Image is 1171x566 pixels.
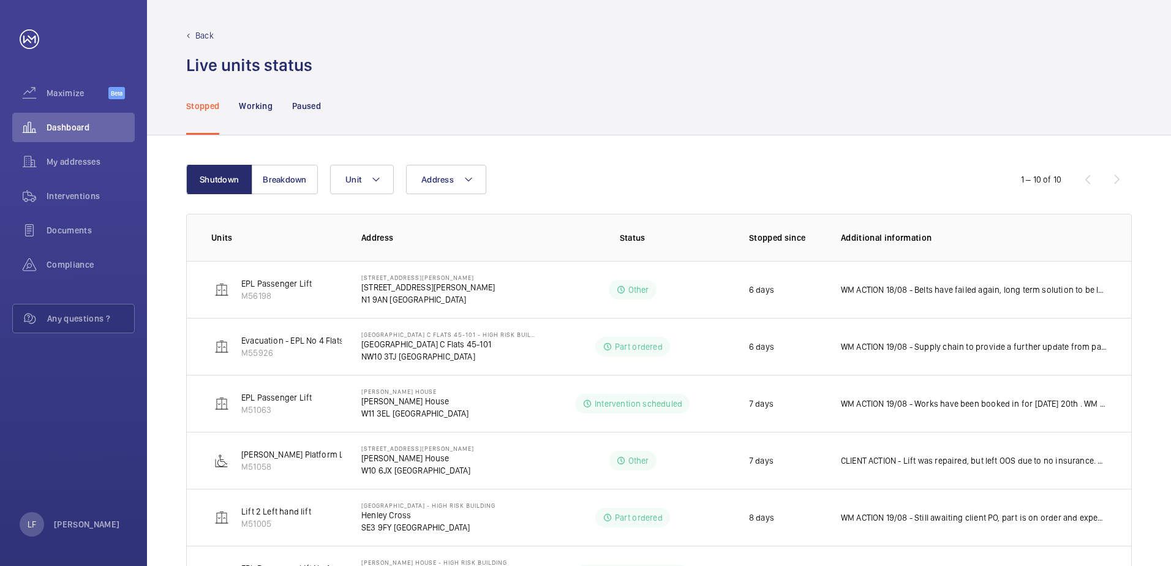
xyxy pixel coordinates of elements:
span: Interventions [47,190,135,202]
p: Back [195,29,214,42]
img: elevator.svg [214,282,229,297]
p: Lift 2 Left hand lift [241,505,311,518]
p: Stopped [186,100,219,112]
p: N1 9AN [GEOGRAPHIC_DATA] [361,293,495,306]
p: [PERSON_NAME] House [361,388,469,395]
p: Address [361,232,535,244]
p: SE3 9FY [GEOGRAPHIC_DATA] [361,521,495,534]
p: 6 days [749,284,774,296]
p: CLIENT ACTION - Lift was repaired, but left OOS due to no insurance. WM ACTION 13/08 - Tech engin... [841,455,1107,467]
img: elevator.svg [214,510,229,525]
p: WM ACTION 19/08 - Works have been booked in for [DATE] 20th . WM ACTION 15/08 - Email sent late [... [841,398,1107,410]
p: [PERSON_NAME] Platform Lift [241,448,352,461]
p: [PERSON_NAME] House - High Risk Building [361,559,507,566]
p: NW10 3TJ [GEOGRAPHIC_DATA] [361,350,535,363]
span: Compliance [47,258,135,271]
p: [GEOGRAPHIC_DATA] C Flats 45-101 [361,338,535,350]
div: 1 – 10 of 10 [1021,173,1061,186]
p: Units [211,232,342,244]
p: Working [239,100,272,112]
p: [PERSON_NAME] House [361,452,474,464]
p: 7 days [749,398,774,410]
p: Paused [292,100,321,112]
p: [PERSON_NAME] House [361,395,469,407]
p: Other [628,455,649,467]
p: 7 days [749,455,774,467]
p: M55926 [241,347,385,359]
p: [STREET_ADDRESS][PERSON_NAME] [361,274,495,281]
p: W10 6JX [GEOGRAPHIC_DATA] [361,464,474,477]
p: [STREET_ADDRESS][PERSON_NAME] [361,281,495,293]
button: Unit [330,165,394,194]
button: Breakdown [252,165,318,194]
p: Stopped since [749,232,821,244]
p: [GEOGRAPHIC_DATA] - High Risk Building [361,502,495,509]
p: LF [28,518,36,530]
span: My addresses [47,156,135,168]
p: Henley Cross [361,509,495,521]
span: Dashboard [47,121,135,134]
span: Any questions ? [47,312,134,325]
p: M56198 [241,290,312,302]
p: [STREET_ADDRESS][PERSON_NAME] [361,445,474,452]
button: Shutdown [186,165,252,194]
h1: Live units status [186,54,312,77]
span: Beta [108,87,125,99]
p: Evacuation - EPL No 4 Flats 45-101 R/h [241,334,385,347]
span: Unit [345,175,361,184]
p: 6 days [749,341,774,353]
span: Maximize [47,87,108,99]
p: EPL Passenger Lift [241,391,312,404]
img: platform_lift.svg [214,453,229,468]
p: WM ACTION 19/08 - Supply chain to provide a further update from parcel force [DATE]. WM ACTION 18... [841,341,1107,353]
p: W11 3EL [GEOGRAPHIC_DATA] [361,407,469,420]
p: Intervention scheduled [595,398,682,410]
span: Documents [47,224,135,236]
img: elevator.svg [214,339,229,354]
p: Status [544,232,720,244]
p: Other [628,284,649,296]
p: WM ACTION 18/08 - Belts have failed again, long term solution to be looked at due to reoccurring ... [841,284,1107,296]
span: Address [421,175,454,184]
p: M51058 [241,461,352,473]
p: Additional information [841,232,1107,244]
p: [GEOGRAPHIC_DATA] C Flats 45-101 - High Risk Building [361,331,535,338]
p: Part ordered [615,341,663,353]
p: Part ordered [615,511,663,524]
p: EPL Passenger Lift [241,277,312,290]
p: WM ACTION 19/08 - Still awaiting client PO, part is on order and expected to arrive with us on th... [841,511,1107,524]
p: M51005 [241,518,311,530]
p: 8 days [749,511,774,524]
p: M51063 [241,404,312,416]
button: Address [406,165,486,194]
p: [PERSON_NAME] [54,518,120,530]
img: elevator.svg [214,396,229,411]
